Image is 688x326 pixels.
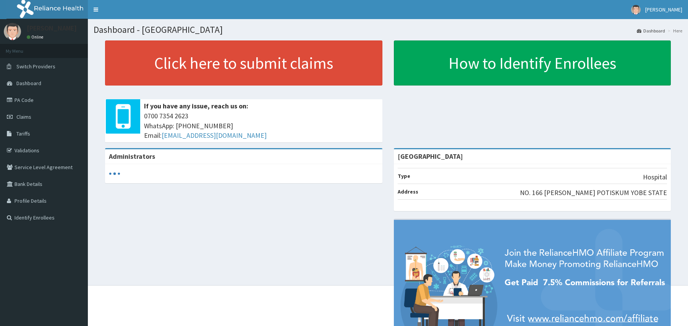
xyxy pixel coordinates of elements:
[16,63,55,70] span: Switch Providers
[144,111,379,140] span: 0700 7354 2623 WhatsApp: [PHONE_NUMBER] Email:
[398,173,410,179] b: Type
[162,131,267,140] a: [EMAIL_ADDRESS][DOMAIN_NAME]
[94,25,682,35] h1: Dashboard - [GEOGRAPHIC_DATA]
[4,23,21,40] img: User Image
[398,188,418,195] b: Address
[109,152,155,161] b: Administrators
[144,102,248,110] b: If you have any issue, reach us on:
[27,34,45,40] a: Online
[643,172,667,182] p: Hospital
[109,168,120,179] svg: audio-loading
[105,40,382,86] a: Click here to submit claims
[27,25,77,32] p: [PERSON_NAME]
[520,188,667,198] p: NO. 166 [PERSON_NAME] POTISKUM YOBE STATE
[16,80,41,87] span: Dashboard
[631,5,641,15] img: User Image
[16,130,30,137] span: Tariffs
[666,27,682,34] li: Here
[398,152,463,161] strong: [GEOGRAPHIC_DATA]
[645,6,682,13] span: [PERSON_NAME]
[394,40,671,86] a: How to Identify Enrollees
[16,113,31,120] span: Claims
[637,27,665,34] a: Dashboard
